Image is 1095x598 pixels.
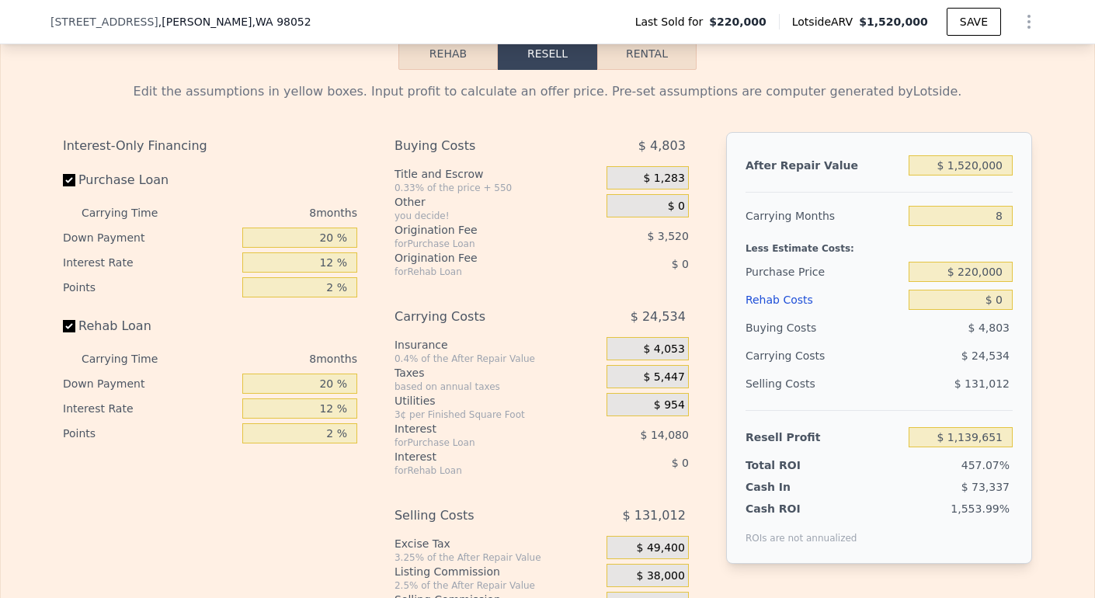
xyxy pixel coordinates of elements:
[968,322,1010,334] span: $ 4,803
[63,421,236,446] div: Points
[395,436,568,449] div: for Purchase Loan
[947,8,1001,36] button: SAVE
[643,342,684,356] span: $ 4,053
[395,250,568,266] div: Origination Fee
[631,303,686,331] span: $ 24,534
[954,377,1010,390] span: $ 131,012
[395,182,600,194] div: 0.33% of the price + 550
[63,132,357,160] div: Interest-Only Financing
[395,337,600,353] div: Insurance
[746,151,902,179] div: After Repair Value
[395,464,568,477] div: for Rehab Loan
[746,501,857,516] div: Cash ROI
[597,37,697,70] button: Rental
[746,230,1013,258] div: Less Estimate Costs:
[395,449,568,464] div: Interest
[746,202,902,230] div: Carrying Months
[395,266,568,278] div: for Rehab Loan
[395,381,600,393] div: based on annual taxes
[961,481,1010,493] span: $ 73,337
[50,14,158,30] span: [STREET_ADDRESS]
[63,275,236,300] div: Points
[859,16,928,28] span: $1,520,000
[395,210,600,222] div: you decide!
[395,365,600,381] div: Taxes
[395,421,568,436] div: Interest
[63,225,236,250] div: Down Payment
[82,346,182,371] div: Carrying Time
[746,479,843,495] div: Cash In
[63,250,236,275] div: Interest Rate
[63,396,236,421] div: Interest Rate
[395,579,600,592] div: 2.5% of the After Repair Value
[746,314,902,342] div: Buying Costs
[395,222,568,238] div: Origination Fee
[746,342,843,370] div: Carrying Costs
[395,238,568,250] div: for Purchase Loan
[746,286,902,314] div: Rehab Costs
[82,200,182,225] div: Carrying Time
[746,457,843,473] div: Total ROI
[498,37,597,70] button: Resell
[622,502,685,530] span: $ 131,012
[746,370,902,398] div: Selling Costs
[654,398,685,412] span: $ 954
[395,551,600,564] div: 3.25% of the After Repair Value
[189,200,357,225] div: 8 months
[252,16,311,28] span: , WA 98052
[189,346,357,371] div: 8 months
[63,371,236,396] div: Down Payment
[63,174,75,186] input: Purchase Loan
[395,353,600,365] div: 0.4% of the After Repair Value
[746,516,857,544] div: ROIs are not annualized
[668,200,685,214] span: $ 0
[395,132,568,160] div: Buying Costs
[63,312,236,340] label: Rehab Loan
[395,303,568,331] div: Carrying Costs
[672,258,689,270] span: $ 0
[672,457,689,469] span: $ 0
[635,14,710,30] span: Last Sold for
[746,258,902,286] div: Purchase Price
[395,166,600,182] div: Title and Escrow
[647,230,688,242] span: $ 3,520
[638,132,686,160] span: $ 4,803
[63,166,236,194] label: Purchase Loan
[63,82,1032,101] div: Edit the assumptions in yellow boxes. Input profit to calculate an offer price. Pre-set assumptio...
[792,14,859,30] span: Lotside ARV
[961,349,1010,362] span: $ 24,534
[637,569,685,583] span: $ 38,000
[746,423,902,451] div: Resell Profit
[1013,6,1045,37] button: Show Options
[643,172,684,186] span: $ 1,283
[395,409,600,421] div: 3¢ per Finished Square Foot
[395,536,600,551] div: Excise Tax
[395,393,600,409] div: Utilities
[709,14,766,30] span: $220,000
[951,502,1010,515] span: 1,553.99%
[961,459,1010,471] span: 457.07%
[643,370,684,384] span: $ 5,447
[395,564,600,579] div: Listing Commission
[63,320,75,332] input: Rehab Loan
[398,37,498,70] button: Rehab
[158,14,311,30] span: , [PERSON_NAME]
[395,194,600,210] div: Other
[395,502,568,530] div: Selling Costs
[641,429,689,441] span: $ 14,080
[637,541,685,555] span: $ 49,400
